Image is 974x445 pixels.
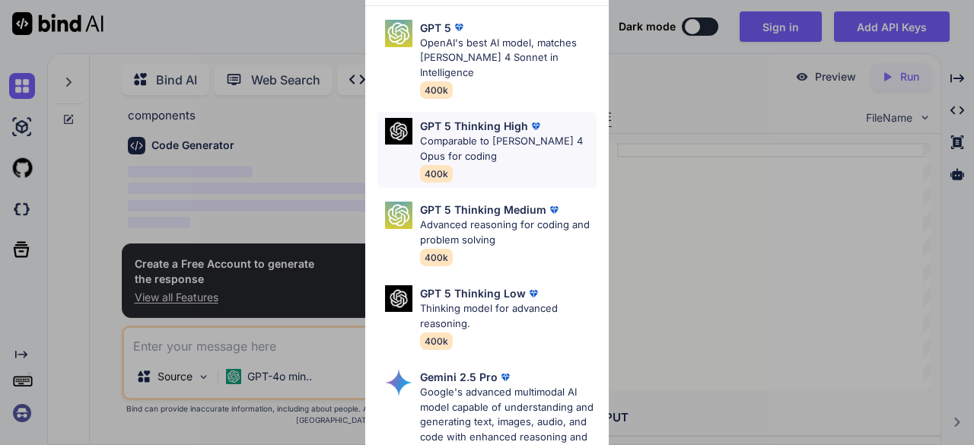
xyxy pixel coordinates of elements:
[420,332,453,350] span: 400k
[420,369,498,385] p: Gemini 2.5 Pro
[526,286,541,301] img: premium
[420,249,453,266] span: 400k
[385,20,412,47] img: Pick Models
[420,20,451,36] p: GPT 5
[420,165,453,183] span: 400k
[451,20,466,35] img: premium
[385,369,412,396] img: Pick Models
[420,202,546,218] p: GPT 5 Thinking Medium
[385,118,412,145] img: Pick Models
[420,36,597,81] p: OpenAI's best AI model, matches [PERSON_NAME] 4 Sonnet in Intelligence
[385,285,412,312] img: Pick Models
[385,202,412,229] img: Pick Models
[420,301,597,331] p: Thinking model for advanced reasoning.
[528,119,543,134] img: premium
[420,118,528,134] p: GPT 5 Thinking High
[420,218,597,247] p: Advanced reasoning for coding and problem solving
[420,134,597,164] p: Comparable to [PERSON_NAME] 4 Opus for coding
[546,202,562,218] img: premium
[498,370,513,385] img: premium
[420,285,526,301] p: GPT 5 Thinking Low
[420,81,453,99] span: 400k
